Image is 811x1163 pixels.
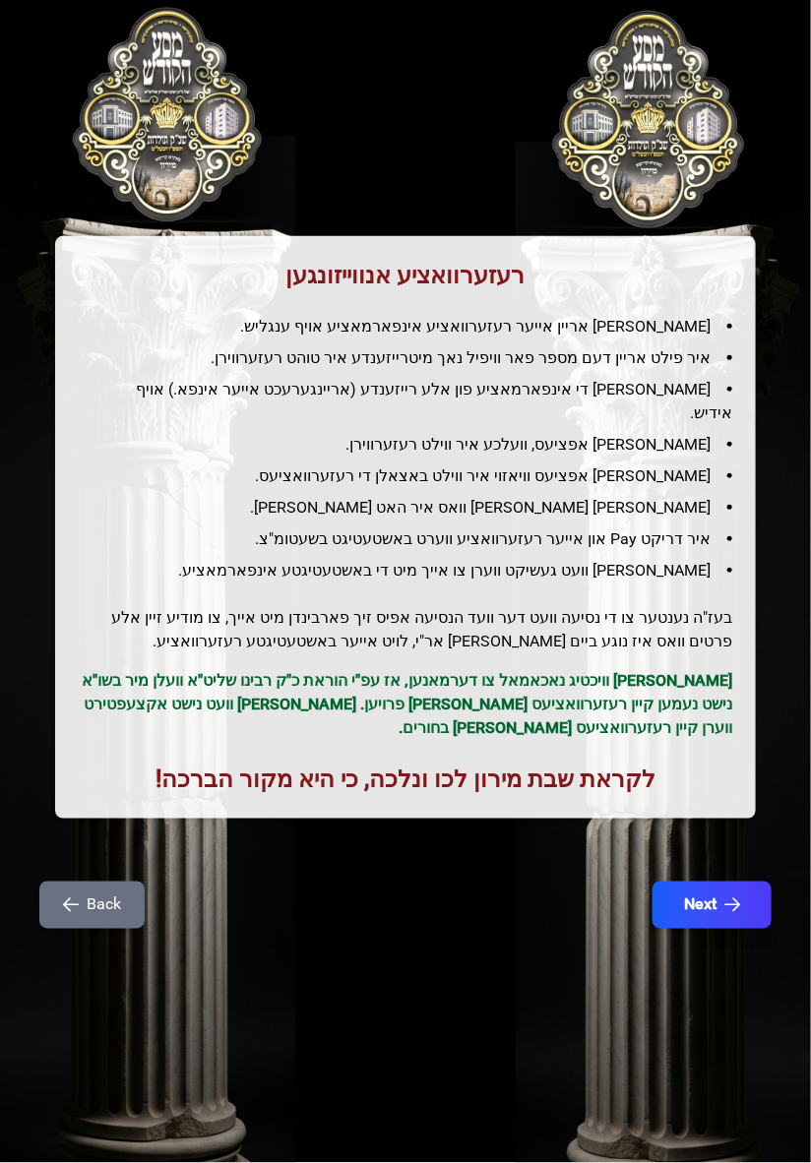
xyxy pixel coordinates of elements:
li: [PERSON_NAME] אפציעס וויאזוי איר ווילט באצאלן די רעזערוואציעס. [94,464,732,488]
li: [PERSON_NAME] די אינפארמאציע פון אלע רייזענדע (אריינגערעכט אייער אינפא.) אויף אידיש. [94,378,732,425]
h1: לקראת שבת מירון לכו ונלכה, כי היא מקור הברכה! [79,764,732,795]
li: איר דריקט Pay און אייער רעזערוואציע ווערט באשטעטיגט בשעטומ"צ. [94,527,732,551]
li: [PERSON_NAME] אפציעס, וועלכע איר ווילט רעזערווירן. [94,433,732,457]
p: [PERSON_NAME] וויכטיג נאכאמאל צו דערמאנען, אז עפ"י הוראת כ"ק רבינו שליט"א וועלן מיר בשו"א נישט נע... [79,669,732,740]
h2: בעז"ה נענטער צו די נסיעה וועט דער וועד הנסיעה אפיס זיך פארבינדן מיט אייך, צו מודיע זיין אלע פרטים... [79,606,732,653]
h1: רעזערוואציע אנווייזונגען [79,260,732,291]
li: [PERSON_NAME] וועט געשיקט ווערן צו אייך מיט די באשטעטיגטע אינפארמאציע. [94,559,732,582]
li: [PERSON_NAME] אריין אייער רעזערוואציע אינפארמאציע אויף ענגליש. [94,315,732,338]
button: Back [39,882,145,929]
li: איר פילט אריין דעם מספר פאר וויפיל נאך מיטרייזענדע איר טוהט רעזערווירן. [94,346,732,370]
button: Next [653,882,772,929]
li: [PERSON_NAME] [PERSON_NAME] וואס איר האט [PERSON_NAME]. [94,496,732,520]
